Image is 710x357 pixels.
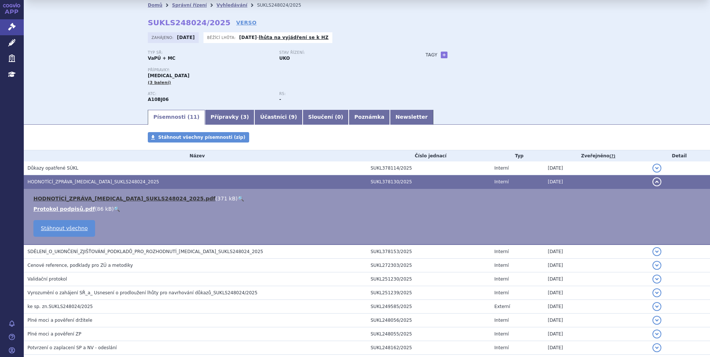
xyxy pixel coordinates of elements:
span: Externí [494,304,510,309]
p: - [239,35,329,40]
span: Interní [494,249,509,254]
span: Interní [494,263,509,268]
a: Stáhnout všechny písemnosti (zip) [148,132,249,143]
p: Přípravky: [148,68,411,72]
span: 86 kB [97,206,112,212]
a: VERSO [236,19,257,26]
a: Sloučení (0) [303,110,349,125]
th: Typ [491,150,544,161]
td: SUKL249585/2025 [367,300,491,314]
td: [DATE] [544,300,648,314]
strong: [DATE] [177,35,195,40]
th: Název [24,150,367,161]
p: Typ SŘ: [148,50,272,55]
td: [DATE] [544,245,648,259]
button: detail [652,247,661,256]
td: [DATE] [544,327,648,341]
a: Poznámka [349,110,390,125]
span: Interní [494,276,509,282]
p: Stav řízení: [279,50,403,55]
p: RS: [279,92,403,96]
td: SUKL248162/2025 [367,341,491,355]
td: SUKL378153/2025 [367,245,491,259]
td: SUKL248055/2025 [367,327,491,341]
td: [DATE] [544,314,648,327]
td: SUKL378130/2025 [367,175,491,189]
a: Stáhnout všechno [33,220,95,237]
td: SUKL248056/2025 [367,314,491,327]
span: (3 balení) [148,80,171,85]
a: Písemnosti (11) [148,110,205,125]
a: Newsletter [390,110,433,125]
span: Zahájeno: [152,35,175,40]
span: 0 [337,114,341,120]
strong: SUKLS248024/2025 [148,18,231,27]
li: ( ) [33,205,703,213]
button: detail [652,288,661,297]
button: detail [652,316,661,325]
strong: - [279,97,281,102]
span: Validační protokol [27,276,67,282]
span: 3 [243,114,247,120]
span: ke sp. zn.SUKLS248024/2025 [27,304,93,309]
button: detail [652,302,661,311]
td: [DATE] [544,341,648,355]
strong: SEMAGLUTID [148,97,169,102]
strong: VaPÚ + MC [148,56,175,61]
span: Stáhnout všechny písemnosti (zip) [158,135,245,140]
td: [DATE] [544,272,648,286]
a: Správní řízení [172,3,207,8]
span: Interní [494,331,509,337]
td: [DATE] [544,175,648,189]
li: ( ) [33,195,703,202]
span: Běžící lhůta: [207,35,237,40]
td: SUKL251239/2025 [367,286,491,300]
td: SUKL251230/2025 [367,272,491,286]
td: [DATE] [544,259,648,272]
button: detail [652,343,661,352]
th: Číslo jednací [367,150,491,161]
span: Interní [494,318,509,323]
a: Účastníci (9) [254,110,302,125]
span: Vyrozumění o zahájení SŘ_a_ Usnesení o prodloužení lhůty pro navrhování důkazů_SUKLS248024/2025 [27,290,257,295]
a: 🔍 [238,196,244,202]
th: Detail [649,150,710,161]
span: 371 kB [217,196,235,202]
span: Interní [494,290,509,295]
span: Plné moci a pověření držitele [27,318,92,323]
span: SDĚLENÍ_O_UKONČENÍ_ZJIŠŤOVÁNÍ_PODKLADŮ_PRO_ROZHODNUTÍ_RYBELSUS_SUKLS248024_2025 [27,249,263,254]
a: HODNOTÍCÍ_ZPRÁVA_[MEDICAL_DATA]_SUKLS248024_2025.pdf [33,196,215,202]
a: Protokol podpisů.pdf [33,206,95,212]
button: detail [652,177,661,186]
td: [DATE] [544,286,648,300]
strong: [DATE] [239,35,257,40]
a: + [441,52,447,58]
span: Interní [494,345,509,350]
a: Přípravky (3) [205,110,254,125]
strong: UKO [279,56,290,61]
span: Cenové reference, podklady pro ZÚ a metodiky [27,263,133,268]
span: 11 [190,114,197,120]
span: Plné moci a pověření ZP [27,331,81,337]
a: Domů [148,3,162,8]
span: 9 [291,114,295,120]
button: detail [652,261,661,270]
span: Interní [494,179,509,184]
a: Vyhledávání [216,3,247,8]
td: SUKL378114/2025 [367,161,491,175]
button: detail [652,164,661,173]
button: detail [652,275,661,284]
span: [MEDICAL_DATA] [148,73,189,78]
span: HODNOTÍCÍ_ZPRÁVA_RYBELSUS_SUKLS248024_2025 [27,179,159,184]
a: lhůta na vyjádření se k HZ [259,35,329,40]
span: Potvrzení o zaplacení SP a NV - odeslání [27,345,117,350]
abbr: (?) [609,154,615,159]
td: SUKL272303/2025 [367,259,491,272]
span: Interní [494,166,509,171]
th: Zveřejněno [544,150,648,161]
h3: Tagy [426,50,437,59]
button: detail [652,330,661,338]
p: ATC: [148,92,272,96]
td: [DATE] [544,161,648,175]
a: 🔍 [114,206,120,212]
